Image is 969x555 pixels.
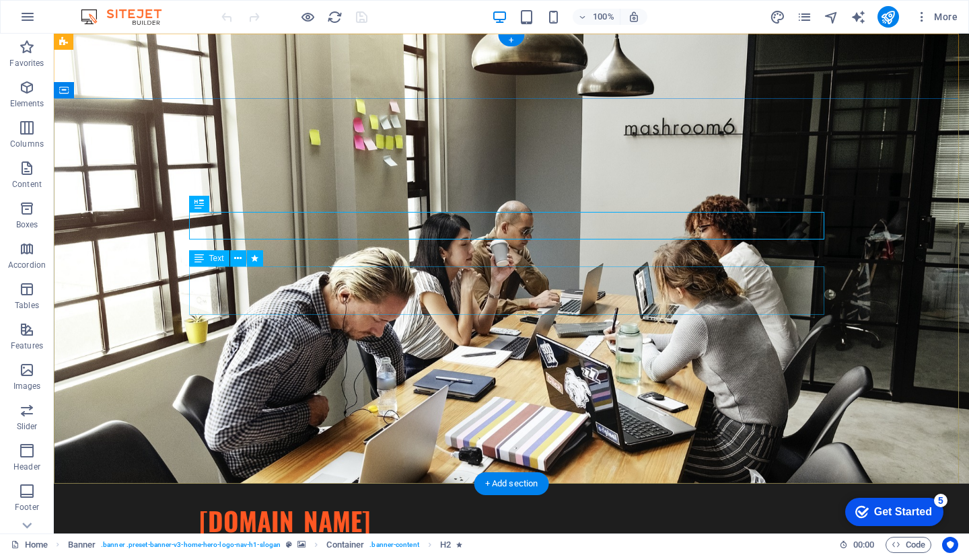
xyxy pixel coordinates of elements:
i: This element contains a background [297,541,306,548]
i: On resize automatically adjust zoom level to fit chosen device. [628,11,640,23]
button: Usercentrics [942,537,958,553]
i: Design (Ctrl+Alt+Y) [770,9,785,25]
button: navigator [824,9,840,25]
a: Click to cancel selection. Double-click to open Pages [11,537,48,553]
i: AI Writer [851,9,866,25]
p: Features [11,340,43,351]
i: This element is a customizable preset [286,541,292,548]
img: Editor Logo [77,9,178,25]
p: Slider [17,421,38,432]
p: Columns [10,139,44,149]
button: More [910,6,963,28]
div: + Add section [474,472,549,495]
span: Code [892,537,925,553]
div: Get Started [36,15,94,27]
button: 100% [573,9,620,25]
i: Reload page [327,9,343,25]
p: Elements [10,98,44,109]
nav: breadcrumb [68,537,463,553]
button: Click here to leave preview mode and continue editing [299,9,316,25]
p: Images [13,381,41,392]
button: design [770,9,786,25]
i: Element contains an animation [456,541,462,548]
span: 00 00 [853,537,874,553]
button: text_generator [851,9,867,25]
div: 5 [96,3,110,16]
i: Navigator [824,9,839,25]
div: + [498,34,524,46]
span: More [915,10,958,24]
p: Tables [15,300,39,311]
h6: Session time [839,537,875,553]
span: Text [209,254,224,262]
span: Click to select. Double-click to edit [440,537,451,553]
button: Code [886,537,931,553]
i: Pages (Ctrl+Alt+S) [797,9,812,25]
p: Content [12,179,42,190]
span: : [863,540,865,550]
span: . banner .preset-banner-v3-home-hero-logo-nav-h1-slogan [101,537,281,553]
p: Accordion [8,260,46,270]
h6: 100% [593,9,614,25]
button: reload [326,9,343,25]
p: Favorites [9,58,44,69]
span: Click to select. Double-click to edit [326,537,364,553]
button: publish [877,6,899,28]
p: Header [13,461,40,472]
button: pages [797,9,813,25]
div: Get Started 5 items remaining, 0% complete [7,7,106,35]
i: Publish [880,9,896,25]
span: Click to select. Double-click to edit [68,537,96,553]
span: . banner-content [369,537,419,553]
p: Footer [15,502,39,513]
p: Boxes [16,219,38,230]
